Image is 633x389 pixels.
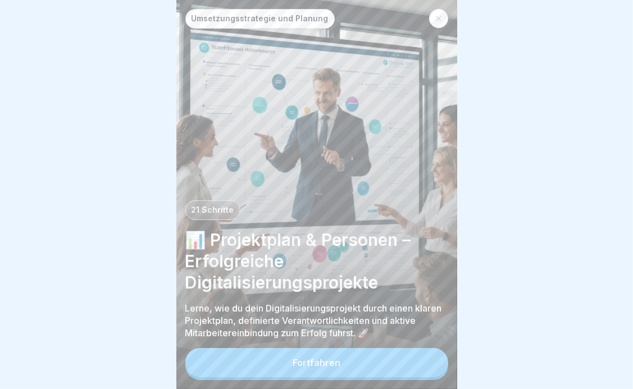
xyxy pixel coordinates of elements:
[192,14,329,24] p: Umsetzungsstrategie und Planung
[293,358,340,368] div: Fortfahren
[185,302,448,339] p: Lerne, wie du dein Digitalisierungsprojekt durch einen klaren Projektplan, definierte Verantwortl...
[185,348,448,377] button: Fortfahren
[192,205,234,215] p: 21 Schritte
[185,229,448,293] p: 📊 Projektplan & Personen – Erfolgreiche Digitalisierungsprojekte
